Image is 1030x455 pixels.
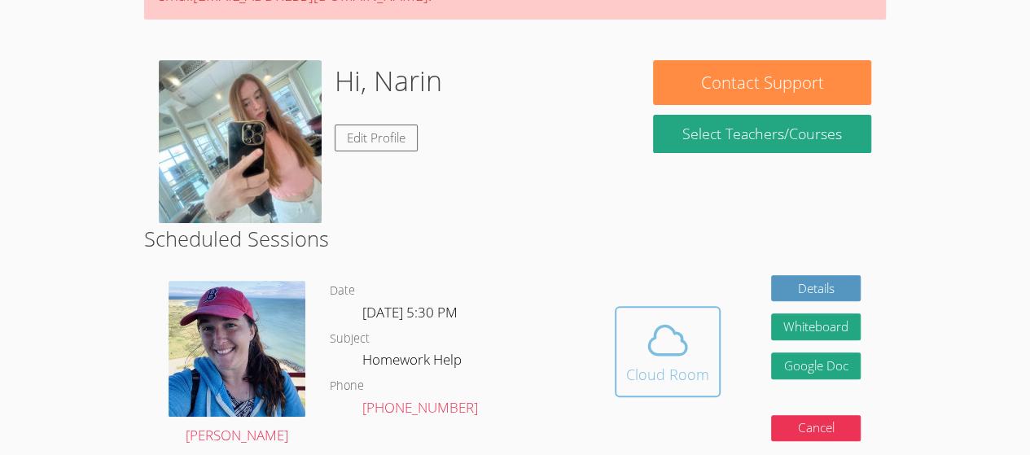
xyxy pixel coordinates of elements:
[362,303,458,322] span: [DATE] 5:30 PM
[169,281,305,418] img: avatar.png
[771,415,861,442] button: Cancel
[362,398,478,417] a: [PHONE_NUMBER]
[169,281,305,448] a: [PERSON_NAME]
[362,348,465,376] dd: Homework Help
[159,60,322,223] img: unnamed%20(5).jpg
[653,60,870,105] button: Contact Support
[771,313,861,340] button: Whiteboard
[615,306,721,397] button: Cloud Room
[626,363,709,386] div: Cloud Room
[771,275,861,302] a: Details
[330,281,355,301] dt: Date
[653,115,870,153] a: Select Teachers/Courses
[330,376,364,396] dt: Phone
[771,352,861,379] a: Google Doc
[335,125,418,151] a: Edit Profile
[335,60,442,102] h1: Hi, Narin
[330,329,370,349] dt: Subject
[144,223,886,254] h2: Scheduled Sessions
